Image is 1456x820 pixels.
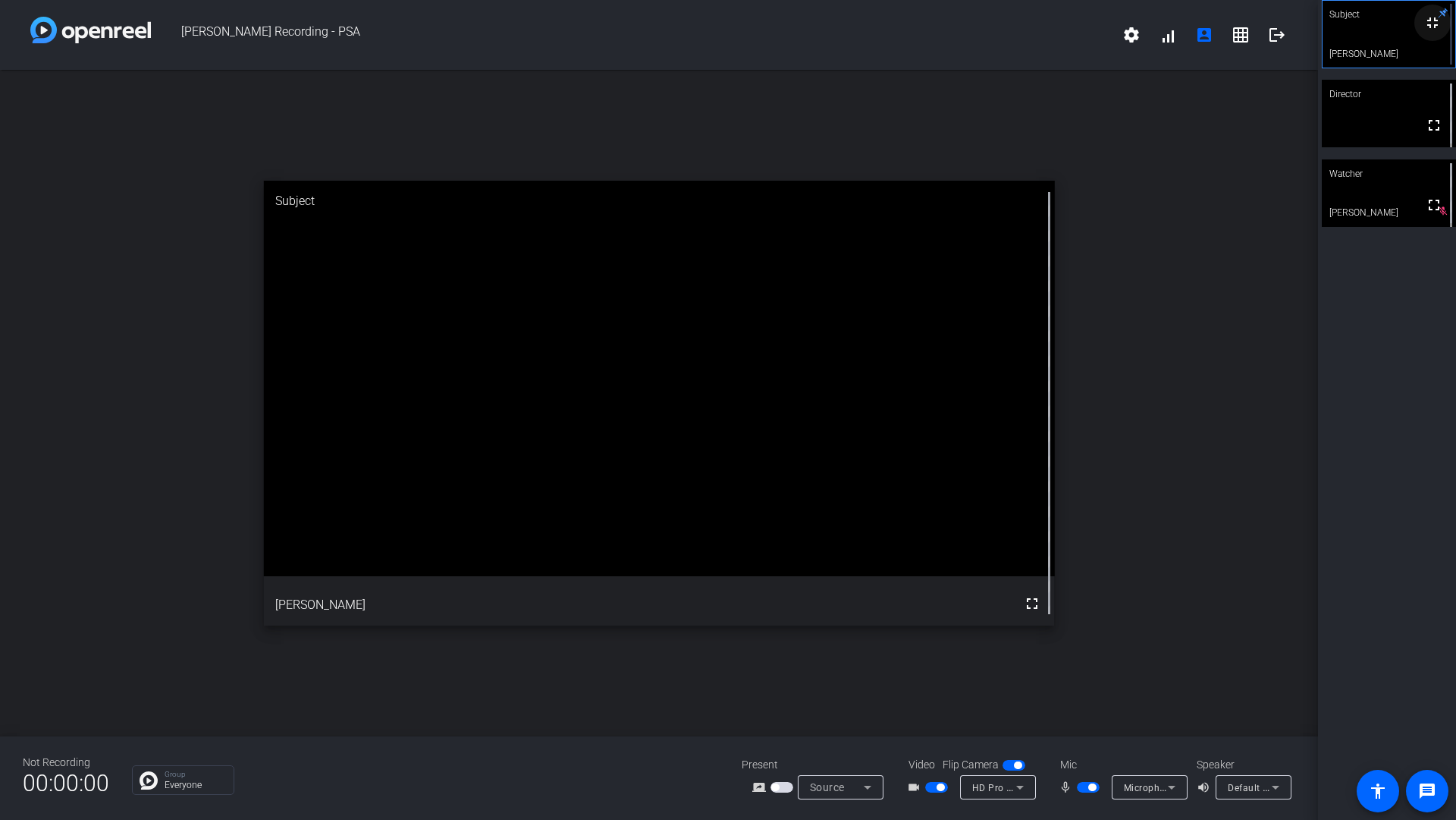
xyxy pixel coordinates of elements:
span: Microphone Array (2- Realtek(R) Audio) [1124,781,1297,793]
mat-icon: screen_share_outline [752,778,770,796]
div: Watcher [1322,159,1456,188]
mat-icon: logout [1268,26,1286,44]
mat-icon: fullscreen_exit [1423,14,1442,32]
mat-icon: volume_up [1197,778,1215,796]
p: Everyone [165,781,226,790]
div: Present [742,757,893,773]
div: Director [1322,80,1456,109]
mat-icon: fullscreen [1425,196,1443,214]
mat-icon: mic_none [1059,778,1077,796]
div: Subject [264,181,1055,222]
span: [PERSON_NAME] Recording - PSA [151,17,1113,53]
span: Source [810,781,845,793]
div: Not Recording [23,755,109,771]
p: Group [165,771,226,778]
img: Chat Icon [140,771,158,790]
span: HD Pro Webcam C920 (046d:08e5) [972,781,1128,793]
span: Default - Speakers (2- Realtek(R) Audio) [1228,781,1402,793]
img: white-gradient.svg [30,17,151,43]
mat-icon: account_box [1195,26,1213,44]
mat-icon: videocam_outline [907,778,925,796]
button: signal_cellular_alt [1150,17,1186,53]
span: 00:00:00 [23,765,109,802]
span: Flip Camera [943,757,999,773]
div: Mic [1045,757,1197,773]
mat-icon: settings [1122,26,1141,44]
div: Speaker [1197,757,1288,773]
mat-icon: fullscreen [1023,594,1041,613]
mat-icon: fullscreen [1425,116,1443,134]
span: Video [908,757,935,773]
mat-icon: grid_on [1232,26,1250,44]
mat-icon: message [1418,782,1436,800]
mat-icon: accessibility [1369,782,1387,800]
